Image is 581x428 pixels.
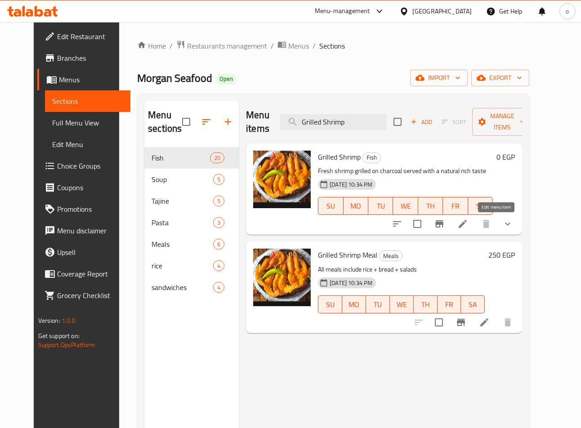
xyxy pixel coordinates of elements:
[277,40,309,52] a: Menus
[422,200,439,213] span: TH
[57,247,124,258] span: Upsell
[45,90,131,112] a: Sections
[214,262,224,270] span: 4
[57,204,124,214] span: Promotions
[57,290,124,301] span: Grocery Checklist
[407,115,436,129] button: Add
[144,143,239,302] nav: Menu sections
[390,295,414,313] button: WE
[144,276,239,298] div: sandwiches4
[447,200,464,213] span: FR
[144,233,239,255] div: Meals6
[57,268,124,279] span: Coverage Report
[409,117,434,127] span: Add
[363,152,380,163] span: Fish
[407,115,436,129] span: Add item
[45,112,131,134] a: Full Menu View
[38,339,95,351] a: Support.OpsPlatform
[57,182,124,193] span: Coupons
[213,196,224,206] div: items
[137,40,529,52] nav: breadcrumb
[417,298,434,311] span: TH
[429,213,450,235] button: Branch-specific-item
[210,154,224,162] span: 20
[37,155,131,177] a: Choice Groups
[412,6,472,16] div: [GEOGRAPHIC_DATA]
[37,220,131,241] a: Menu disclaimer
[318,264,485,275] p: All meals include rice + bread + salads
[57,31,124,42] span: Edit Restaurant
[342,295,366,313] button: MO
[144,169,239,190] div: Soup5
[414,295,438,313] button: TH
[472,108,532,136] button: Manage items
[52,117,124,128] span: Full Menu View
[152,239,213,250] span: Meals
[288,40,309,51] span: Menus
[502,218,513,229] svg: Show Choices
[152,217,213,228] span: Pasta
[322,200,340,213] span: SU
[318,150,361,164] span: Grilled Shrimp
[187,40,267,51] span: Restaurants management
[253,151,311,208] img: Grilled Shrimp
[478,72,522,84] span: export
[152,152,210,163] span: Fish
[144,190,239,212] div: Tajine5
[210,152,224,163] div: items
[436,115,472,129] span: Select section first
[152,260,213,271] span: rice
[388,112,407,131] span: Select section
[326,279,376,287] span: [DATE] 10:34 PM
[144,147,239,169] div: Fish20
[379,250,402,261] div: Meals
[37,285,131,306] a: Grocery Checklist
[368,197,393,215] button: TU
[246,108,269,135] h2: Menu items
[62,315,76,326] span: 1.0.0
[468,197,493,215] button: SA
[443,197,468,215] button: FR
[152,196,213,206] span: Tajine
[37,263,131,285] a: Coverage Report
[496,151,515,163] h6: 0 EGP
[450,312,472,333] button: Branch-specific-item
[393,298,410,311] span: WE
[137,40,166,51] a: Home
[152,174,213,185] span: Soup
[475,213,497,235] button: delete
[326,180,376,189] span: [DATE] 10:34 PM
[497,213,518,235] button: show more
[144,255,239,276] div: rice4
[213,174,224,185] div: items
[479,111,525,133] span: Manage items
[472,200,489,213] span: SA
[216,75,237,83] span: Open
[362,152,381,163] div: Fish
[137,68,212,88] span: Morgan Seafood
[253,249,311,306] img: Grilled Shrimp Meal
[37,241,131,263] a: Upsell
[479,317,490,328] a: Edit menu item
[213,239,224,250] div: items
[214,218,224,227] span: 3
[461,295,485,313] button: SA
[148,108,182,135] h2: Menu sections
[408,214,427,233] span: Select to update
[37,47,131,69] a: Branches
[37,26,131,47] a: Edit Restaurant
[216,74,237,85] div: Open
[37,198,131,220] a: Promotions
[213,217,224,228] div: items
[380,251,402,261] span: Meals
[57,225,124,236] span: Menu disclaimer
[38,315,60,326] span: Version:
[37,177,131,198] a: Coupons
[213,282,224,293] div: items
[38,330,80,342] span: Get support on:
[52,96,124,107] span: Sections
[397,200,414,213] span: WE
[441,298,458,311] span: FR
